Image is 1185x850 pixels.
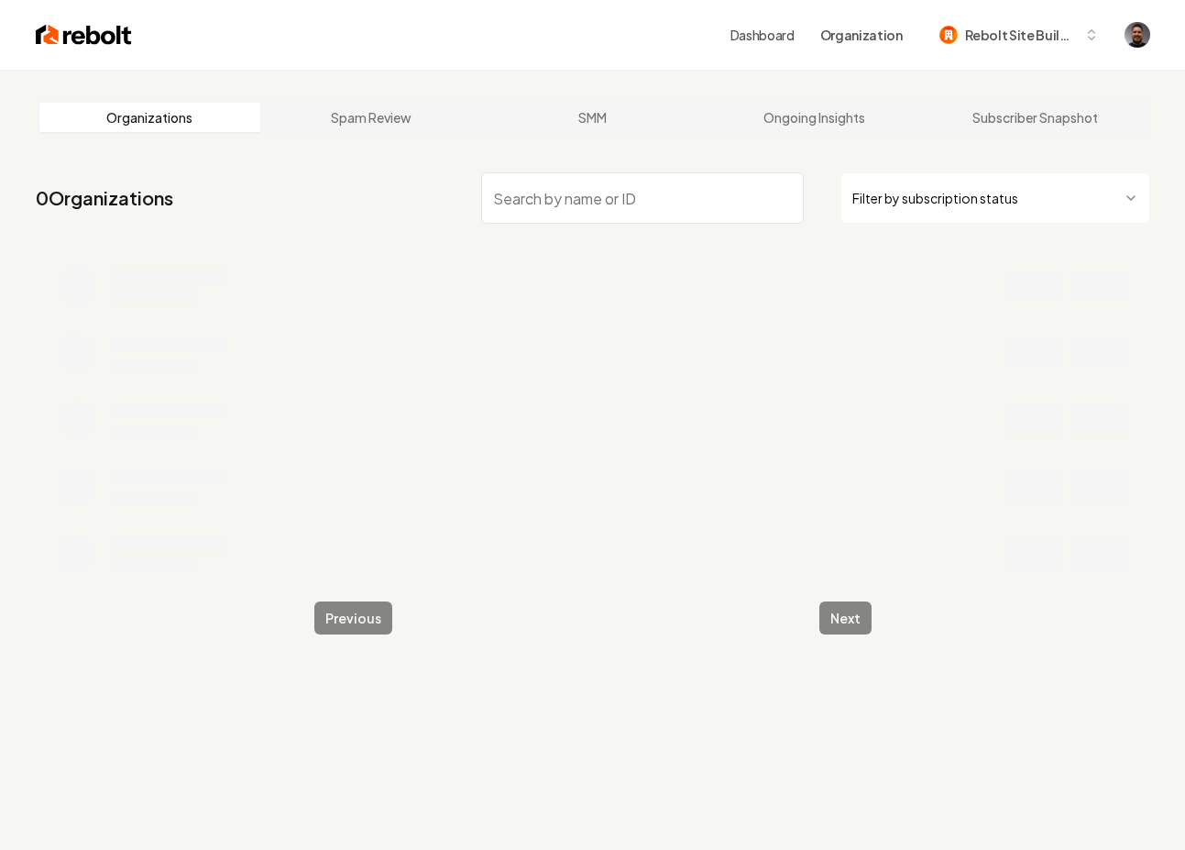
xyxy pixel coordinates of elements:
[36,22,132,48] img: Rebolt Logo
[939,26,958,44] img: Rebolt Site Builder
[39,103,261,132] a: Organizations
[482,103,704,132] a: SMM
[925,103,1147,132] a: Subscriber Snapshot
[809,18,914,51] button: Organization
[965,26,1077,45] span: Rebolt Site Builder
[260,103,482,132] a: Spam Review
[36,185,173,211] a: 0Organizations
[1125,22,1150,48] button: Open user button
[481,172,804,224] input: Search by name or ID
[703,103,925,132] a: Ongoing Insights
[730,26,795,44] a: Dashboard
[1125,22,1150,48] img: Daniel Humberto Ortega Celis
